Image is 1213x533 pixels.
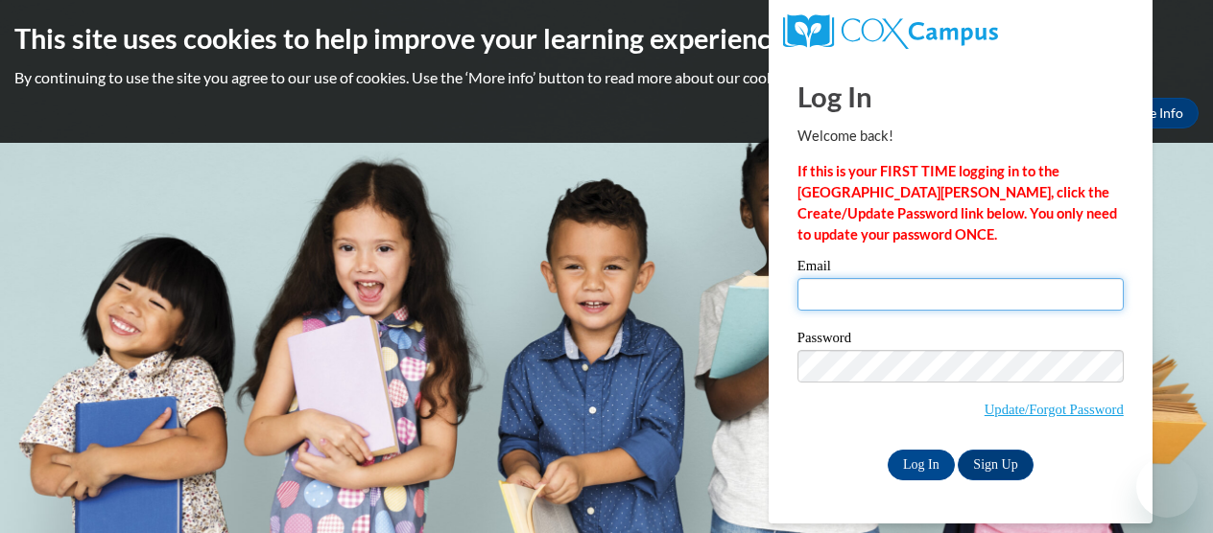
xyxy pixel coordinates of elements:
[14,67,1199,88] p: By continuing to use the site you agree to our use of cookies. Use the ‘More info’ button to read...
[797,126,1124,147] p: Welcome back!
[797,259,1124,278] label: Email
[888,450,955,480] input: Log In
[1108,98,1199,128] a: More Info
[985,402,1124,417] a: Update/Forgot Password
[1136,456,1198,518] iframe: Button to launch messaging window
[958,450,1033,480] a: Sign Up
[14,19,1199,58] h2: This site uses cookies to help improve your learning experience.
[797,77,1124,116] h1: Log In
[797,163,1117,243] strong: If this is your FIRST TIME logging in to the [GEOGRAPHIC_DATA][PERSON_NAME], click the Create/Upd...
[783,14,998,49] img: COX Campus
[797,331,1124,350] label: Password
